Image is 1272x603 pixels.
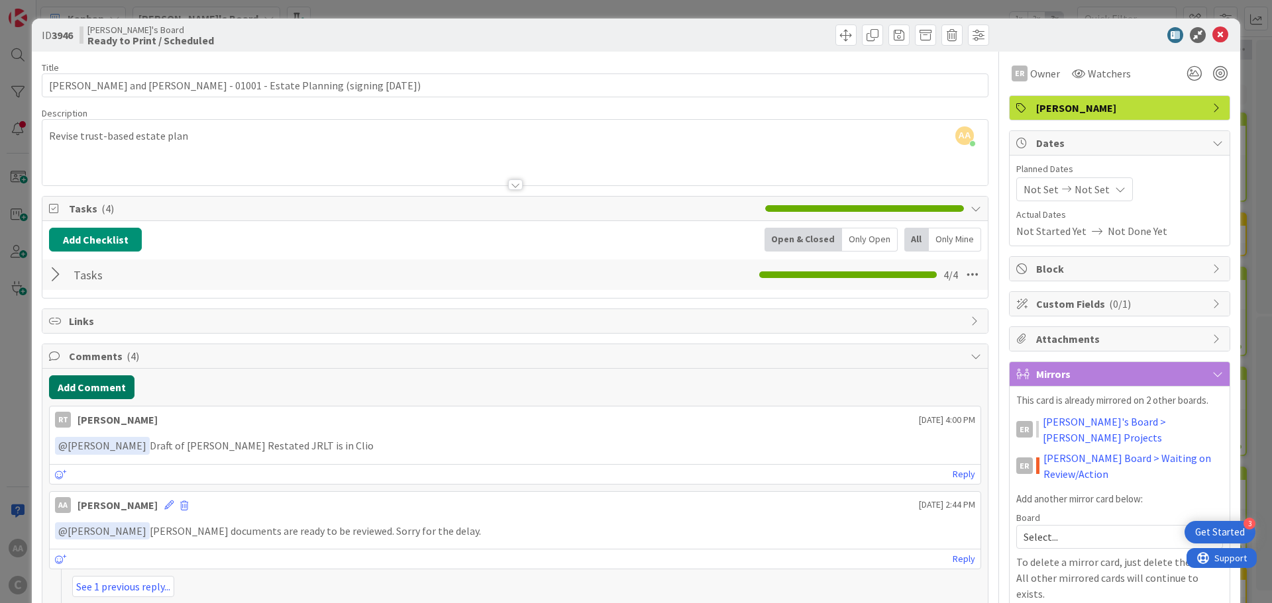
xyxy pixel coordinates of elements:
div: Get Started [1195,526,1245,539]
span: Select... [1024,528,1193,546]
span: ID [42,27,73,43]
div: [PERSON_NAME] [78,497,158,513]
div: Open & Closed [765,228,842,252]
a: [PERSON_NAME] Board > Waiting on Review/Action [1043,450,1223,482]
div: ER [1012,66,1028,81]
input: type card name here... [42,73,988,97]
a: Reply [953,551,975,567]
div: ER [1016,457,1033,474]
span: Not Started Yet [1016,223,1086,239]
span: Tasks [69,201,759,216]
label: Title [42,62,59,73]
div: [PERSON_NAME] [78,412,158,428]
p: Add another mirror card below: [1016,492,1223,507]
span: Not Set [1024,181,1059,197]
span: Actual Dates [1016,208,1223,222]
span: Planned Dates [1016,162,1223,176]
p: This card is already mirrored on 2 other boards. [1016,393,1223,408]
a: Reply [953,466,975,483]
span: Not Done Yet [1108,223,1167,239]
span: [PERSON_NAME] [1036,100,1206,116]
span: Not Set [1075,181,1110,197]
span: @ [58,439,68,452]
span: Watchers [1088,66,1131,81]
p: Revise trust-based estate plan [49,128,981,144]
span: [PERSON_NAME] [58,439,146,452]
button: Add Checklist [49,228,142,252]
div: RT [55,412,71,428]
span: ( 4 ) [101,202,114,215]
span: Board [1016,513,1040,522]
span: AA [955,126,974,145]
span: Comments [69,348,964,364]
a: See 1 previous reply... [72,576,174,597]
span: Dates [1036,135,1206,151]
span: [DATE] 4:00 PM [919,413,975,427]
span: Attachments [1036,331,1206,347]
span: Owner [1030,66,1060,81]
span: ( 0/1 ) [1109,297,1131,310]
span: Links [69,313,964,329]
div: Only Mine [929,228,981,252]
div: AA [55,497,71,513]
span: Custom Fields [1036,296,1206,312]
a: [PERSON_NAME]'s Board > [PERSON_NAME] Projects [1043,414,1223,445]
input: Add Checklist... [69,263,367,287]
div: Open Get Started checklist, remaining modules: 3 [1185,521,1255,543]
span: 4 / 4 [943,267,958,283]
p: To delete a mirror card, just delete the card. All other mirrored cards will continue to exists. [1016,554,1223,602]
span: Block [1036,261,1206,277]
p: [PERSON_NAME] documents are ready to be reviewed. Sorry for the delay. [55,522,975,540]
p: Draft of [PERSON_NAME] Restated JRLT is in Clio [55,437,975,455]
span: [PERSON_NAME]'s Board [87,24,214,35]
b: 3946 [52,28,73,42]
span: [PERSON_NAME] [58,524,146,537]
span: ( 4 ) [127,349,139,363]
span: [DATE] 2:44 PM [919,498,975,512]
div: All [904,228,929,252]
div: Only Open [842,228,898,252]
span: @ [58,524,68,537]
div: ER [1016,421,1033,438]
b: Ready to Print / Scheduled [87,35,214,46]
span: Description [42,107,87,119]
button: Add Comment [49,375,134,399]
span: Mirrors [1036,366,1206,382]
div: 3 [1244,518,1255,530]
span: Support [28,2,60,18]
